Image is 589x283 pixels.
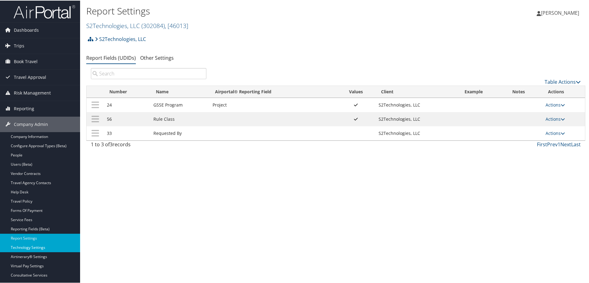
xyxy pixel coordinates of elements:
[104,111,150,126] td: 56
[571,140,581,147] a: Last
[86,4,419,17] h1: Report Settings
[86,21,188,29] a: S2Technologies, LLC
[376,85,459,97] th: Client
[140,54,174,61] a: Other Settings
[104,126,150,140] td: 33
[165,21,188,29] span: , [ 46013 ]
[507,85,542,97] th: Notes
[14,100,34,116] span: Reporting
[95,32,146,45] a: S2Technologies, LLC
[547,140,558,147] a: Prev
[537,140,547,147] a: First
[558,140,560,147] a: 1
[150,97,209,111] td: GSSE Program
[104,97,150,111] td: 24
[14,69,46,84] span: Travel Approval
[546,115,565,121] a: Actions
[87,85,104,97] th: : activate to sort column descending
[141,21,165,29] span: ( 302084 )
[560,140,571,147] a: Next
[14,38,24,53] span: Trips
[150,111,209,126] td: Rule Class
[104,85,150,97] th: Number
[336,85,376,97] th: Values
[209,97,336,111] td: Project
[14,53,38,69] span: Book Travel
[376,111,459,126] td: S2Technologies, LLC
[14,116,48,131] span: Company Admin
[459,85,506,97] th: Example
[546,130,565,135] a: Actions
[91,67,206,79] input: Search
[546,101,565,107] a: Actions
[537,3,585,22] a: [PERSON_NAME]
[541,9,579,16] span: [PERSON_NAME]
[91,140,206,151] div: 1 to 3 of records
[14,22,39,37] span: Dashboards
[14,4,75,18] img: airportal-logo.png
[376,126,459,140] td: S2Technologies, LLC
[542,85,585,97] th: Actions
[150,126,209,140] td: Requested By
[86,54,136,61] a: Report Fields (UDIDs)
[110,140,112,147] span: 3
[545,78,581,85] a: Table Actions
[150,85,209,97] th: Name
[14,85,51,100] span: Risk Management
[209,85,336,97] th: Airportal&reg; Reporting Field
[376,97,459,111] td: S2Technologies, LLC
